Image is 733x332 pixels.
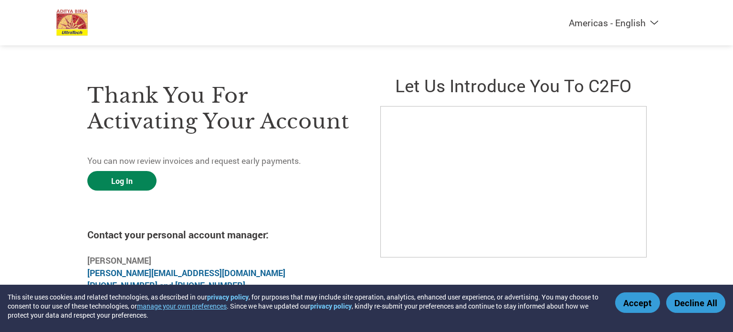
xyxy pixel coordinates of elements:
[87,83,353,134] h3: Thank you for activating your account
[87,228,353,241] h4: Contact your personal account manager:
[310,301,352,311] a: privacy policy
[615,292,660,313] button: Accept
[56,10,88,36] img: UltraTech
[87,255,151,266] b: [PERSON_NAME]
[87,171,157,191] a: Log In
[380,74,646,97] h2: Let us introduce you to C2FO
[666,292,725,313] button: Decline All
[380,106,647,257] iframe: C2FO Introduction Video
[87,155,353,167] p: You can now review invoices and request early payments.
[207,292,249,301] a: privacy policy
[137,301,227,311] button: manage your own preferences
[87,280,245,291] a: [PHONE_NUMBER] and [PHONE_NUMBER]
[8,292,601,320] div: This site uses cookies and related technologies, as described in our , for purposes that may incl...
[87,268,285,278] a: [PERSON_NAME][EMAIL_ADDRESS][DOMAIN_NAME]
